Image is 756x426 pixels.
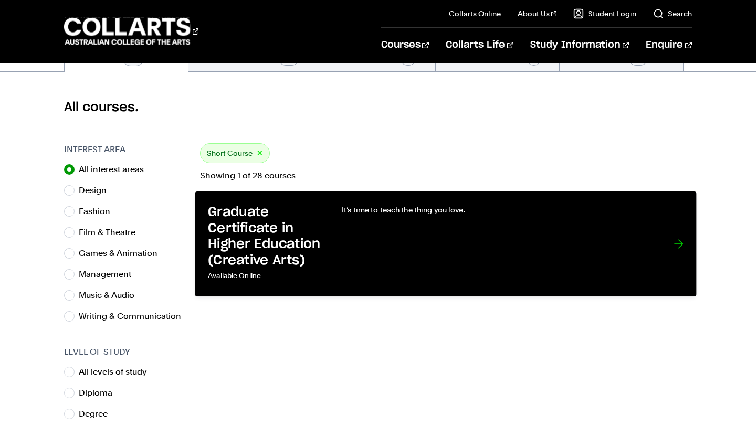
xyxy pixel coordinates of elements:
[79,204,119,219] label: Fashion
[573,8,636,19] a: Student Login
[530,28,629,62] a: Study Information
[200,143,270,163] div: Short Course
[79,288,143,303] label: Music & Audio
[64,143,190,156] h3: Interest Area
[518,8,556,19] a: About Us
[79,246,166,261] label: Games & Animation
[208,269,321,284] p: Available Online
[79,386,121,400] label: Diploma
[79,162,152,177] label: All interest areas
[646,28,691,62] a: Enquire
[195,191,697,296] a: Graduate Certificate in Higher Education (Creative Arts) Available Online It’s time to teach the ...
[653,8,692,19] a: Search
[79,407,116,421] label: Degree
[64,99,691,116] h2: All courses.
[342,205,653,215] p: It’s time to teach the thing you love.
[79,267,140,282] label: Management
[79,309,190,324] label: Writing & Communication
[79,225,144,240] label: Film & Theatre
[79,365,155,379] label: All levels of study
[257,147,263,159] button: ×
[79,183,115,198] label: Design
[200,172,691,180] p: Showing 1 of 28 courses
[381,28,429,62] a: Courses
[449,8,501,19] a: Collarts Online
[64,16,198,46] div: Go to homepage
[446,28,513,62] a: Collarts Life
[64,346,190,358] h3: Level of Study
[208,205,321,269] h3: Graduate Certificate in Higher Education (Creative Arts)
